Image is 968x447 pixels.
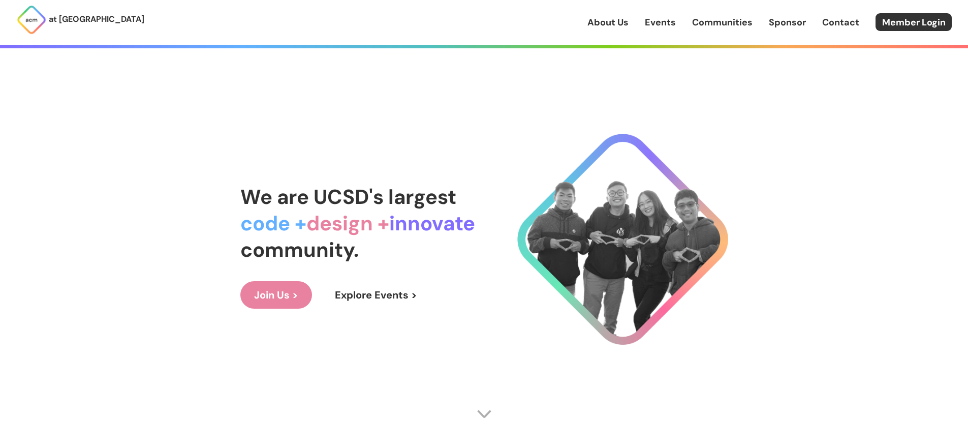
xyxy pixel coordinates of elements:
[321,281,431,309] a: Explore Events >
[16,5,47,35] img: ACM Logo
[240,236,359,263] span: community.
[769,16,806,29] a: Sponsor
[692,16,753,29] a: Communities
[645,16,676,29] a: Events
[240,281,312,309] a: Join Us >
[477,406,492,422] img: Scroll Arrow
[16,5,144,35] a: at [GEOGRAPHIC_DATA]
[517,134,728,345] img: Cool Logo
[876,13,952,31] a: Member Login
[240,184,456,210] span: We are UCSD's largest
[822,16,859,29] a: Contact
[389,210,475,236] span: innovate
[49,13,144,26] p: at [GEOGRAPHIC_DATA]
[240,210,306,236] span: code +
[306,210,389,236] span: design +
[587,16,629,29] a: About Us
